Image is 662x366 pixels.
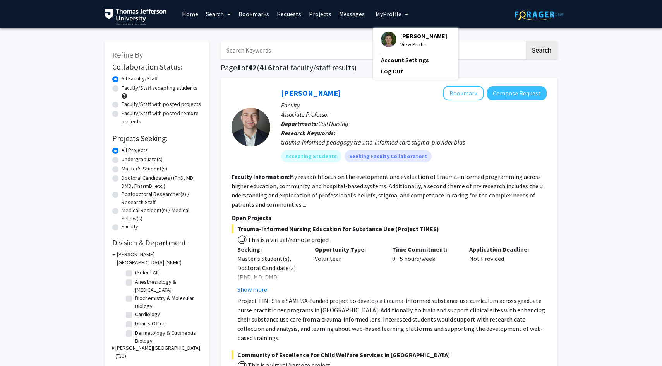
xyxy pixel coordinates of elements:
label: All Faculty/Staff [122,75,158,83]
p: Open Projects [232,213,547,222]
a: [PERSON_NAME] [281,88,341,98]
p: Application Deadline: [469,245,535,254]
h3: [PERSON_NAME][GEOGRAPHIC_DATA] (SKMC) [117,250,201,267]
span: Trauma-Informed Nursing Education for Substance Use (Project TINES) [232,224,547,233]
div: Not Provided [463,245,541,294]
div: Master's Student(s), Doctoral Candidate(s) (PhD, MD, DMD, PharmD, etc.) [237,254,303,291]
span: This is a virtual/remote project [247,236,331,243]
p: Faculty [281,100,547,110]
button: Compose Request to Stephen DiDonato [487,86,547,100]
div: trauma-informed pedagogy trauma-informed care stigma provider bias [281,138,547,147]
fg-read-more: My research focus on the evelopment and evaluation of trauma-informed programming across higher e... [232,173,543,208]
mat-chip: Seeking Faculty Collaborators [345,150,432,162]
a: Messages [335,0,369,27]
label: Postdoctoral Researcher(s) / Research Staff [122,190,201,206]
label: Biochemistry & Molecular Biology [135,294,199,310]
span: 416 [259,63,272,72]
label: Dean's Office [135,320,166,328]
b: Departments: [281,120,318,128]
span: [PERSON_NAME] [400,32,447,40]
p: Associate Professor [281,110,547,119]
label: Faculty/Staff accepting students [122,84,197,92]
span: View Profile [400,40,447,49]
div: Profile Picture[PERSON_NAME]View Profile [381,32,447,49]
button: Show more [237,285,267,294]
b: Research Keywords: [281,129,336,137]
label: (Select All) [135,269,160,277]
a: Home [178,0,202,27]
div: 0 - 5 hours/week [386,245,464,294]
p: Project TINES is a SAMHSA-funded project to develop a trauma-informed substance use curriculum ac... [237,296,547,342]
a: Account Settings [381,55,451,65]
img: Profile Picture [381,32,396,47]
p: Opportunity Type: [315,245,381,254]
b: Faculty Information: [232,173,290,180]
a: Bookmarks [235,0,273,27]
a: Requests [273,0,305,27]
iframe: Chat [6,331,33,360]
img: Thomas Jefferson University Logo [105,9,166,25]
a: Search [202,0,235,27]
button: Add Stephen DiDonato to Bookmarks [443,86,484,100]
label: Anesthesiology & [MEDICAL_DATA] [135,278,199,294]
label: Faculty [122,223,138,231]
span: Coll Nursing [318,120,348,128]
div: Volunteer [309,245,386,294]
label: Faculty/Staff with posted remote projects [122,109,201,126]
mat-chip: Accepting Students [281,150,341,162]
label: Medical Resident(s) / Medical Fellow(s) [122,206,201,223]
label: Dermatology & Cutaneous Biology [135,329,199,345]
span: 1 [237,63,241,72]
a: Projects [305,0,335,27]
h2: Collaboration Status: [112,62,201,71]
label: Doctoral Candidate(s) (PhD, MD, DMD, PharmD, etc.) [122,174,201,190]
h1: Page of ( total faculty/staff results) [221,63,557,72]
label: Undergraduate(s) [122,155,163,163]
h3: [PERSON_NAME][GEOGRAPHIC_DATA] (TJU) [115,344,201,360]
span: Community of Excellence for Child Welfare Services in [GEOGRAPHIC_DATA] [232,350,547,359]
h2: Division & Department: [112,238,201,247]
p: Seeking: [237,245,303,254]
a: Log Out [381,66,451,76]
label: Cardiology [135,310,160,318]
h2: Projects Seeking: [112,134,201,143]
span: 42 [248,63,257,72]
label: All Projects [122,146,148,154]
input: Search Keywords [221,41,525,59]
label: Faculty/Staff with posted projects [122,100,201,108]
label: Master's Student(s) [122,165,167,173]
span: Refine By [112,50,143,60]
span: My Profile [376,10,401,18]
p: Time Commitment: [392,245,458,254]
button: Search [526,41,557,59]
img: ForagerOne Logo [515,9,563,20]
